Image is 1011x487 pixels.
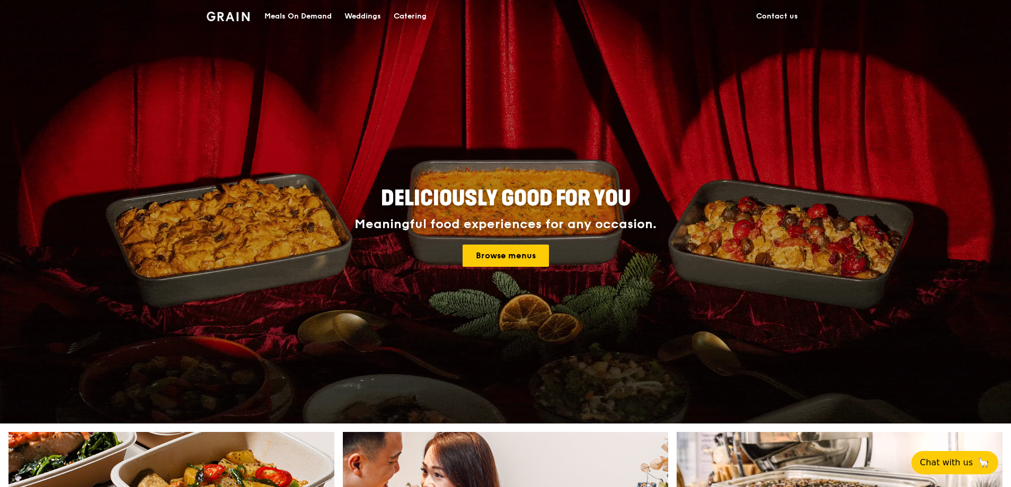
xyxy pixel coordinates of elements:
[387,1,433,32] a: Catering
[911,451,998,474] button: Chat with us🦙
[338,1,387,32] a: Weddings
[344,1,381,32] div: Weddings
[750,1,804,32] a: Contact us
[315,217,696,232] div: Meaningful food experiences for any occasion.
[394,1,427,32] div: Catering
[207,12,250,21] img: Grain
[381,186,631,211] span: Deliciously good for you
[977,456,990,469] span: 🦙
[920,456,973,469] span: Chat with us
[463,245,549,267] a: Browse menus
[264,1,332,32] div: Meals On Demand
